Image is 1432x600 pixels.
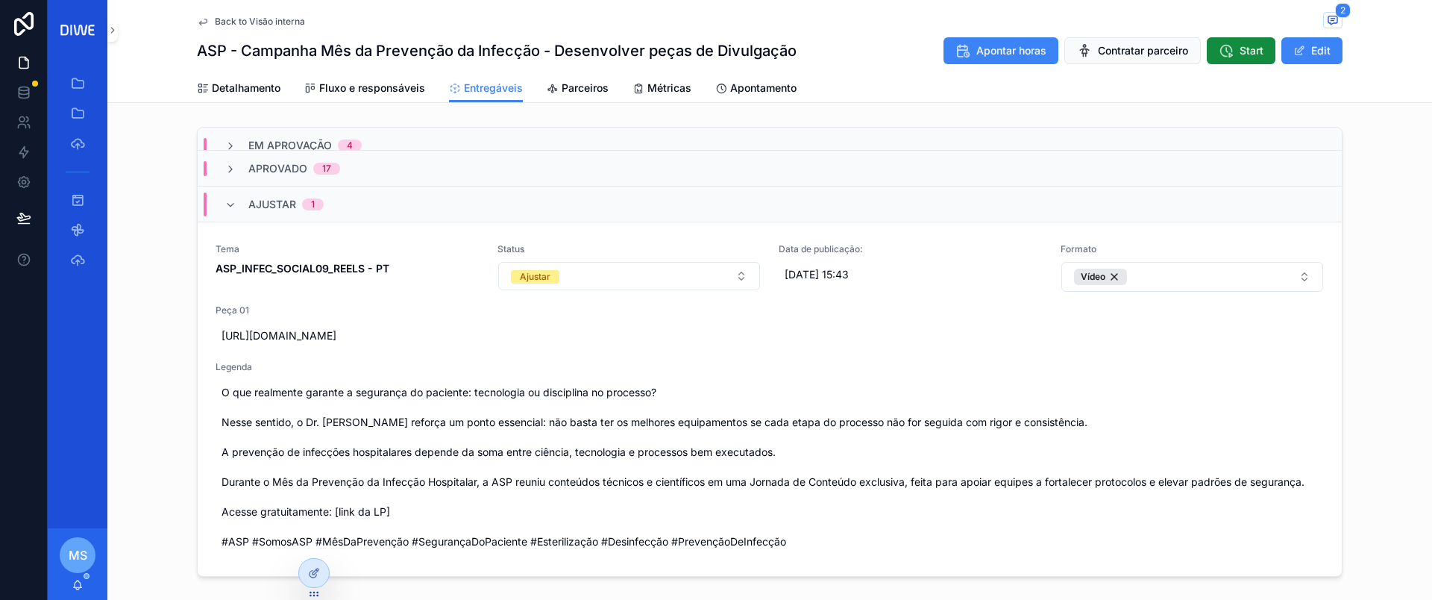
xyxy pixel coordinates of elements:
img: App logo [57,21,98,40]
a: Métricas [632,75,691,104]
button: 2 [1323,12,1342,31]
div: 1 [311,199,315,210]
span: Parceiros [562,81,609,96]
button: Contratar parceiro [1064,37,1201,64]
button: Edit [1281,37,1342,64]
a: Back to Visão interna [197,16,305,28]
span: Formato [1061,243,1325,255]
span: [URL][DOMAIN_NAME] [222,328,1318,343]
h1: ASP - Campanha Mês da Prevenção da Infecção - Desenvolver peças de Divulgação [197,40,797,61]
span: Vídeo [1081,271,1105,283]
a: Fluxo e responsáveis [304,75,425,104]
strong: ASP_INFEC_SOCIAL09_REELS - PT [216,262,389,275]
div: Ajustar [520,270,550,284]
span: Contratar parceiro [1098,43,1188,58]
a: TemaASP_INFEC_SOCIAL09_REELS - PTStatusSelect ButtonData de publicação:[DATE] 15:43FormatoSelect ... [198,222,1342,576]
span: Aprovado [248,161,307,176]
span: Peça 01 [216,304,1324,316]
span: Legenda [216,361,1324,373]
span: Data de publicação: [779,243,1043,255]
button: Select Button [498,262,761,290]
span: Detalhamento [212,81,280,96]
button: Start [1207,37,1275,64]
span: Tema [216,243,480,255]
div: 17 [322,163,331,175]
span: Ajustar [248,197,296,212]
span: O que realmente garante a segurança do paciente: tecnologia ou disciplina no processo? Nesse sent... [222,385,1318,549]
span: Métricas [647,81,691,96]
a: Detalhamento [197,75,280,104]
button: Apontar horas [943,37,1058,64]
a: Apontamento [715,75,797,104]
span: Status [497,243,761,255]
span: Back to Visão interna [215,16,305,28]
span: 2 [1335,3,1351,18]
button: Unselect 22 [1074,269,1127,285]
a: Parceiros [547,75,609,104]
span: Apontamento [730,81,797,96]
span: Start [1240,43,1263,58]
span: MS [69,546,87,564]
span: [DATE] 15:43 [785,267,1037,282]
a: Entregáveis [449,75,523,103]
span: Apontar horas [976,43,1046,58]
span: Entregáveis [464,81,523,96]
div: 4 [347,140,353,151]
span: Fluxo e responsáveis [319,81,425,96]
button: Select Button [1061,262,1324,292]
span: Em Aprovação [248,138,332,153]
div: scrollable content [48,60,107,293]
